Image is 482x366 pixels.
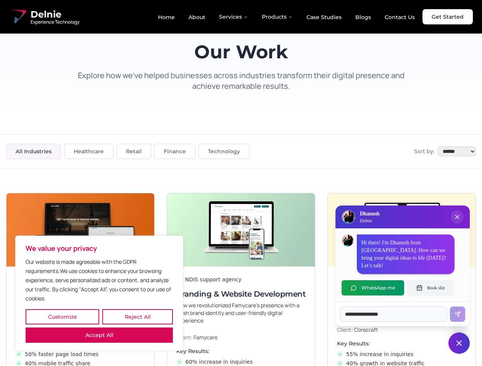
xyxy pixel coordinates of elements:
[451,210,464,223] button: Close chat popup
[176,276,306,283] div: An NDIS support agency
[152,11,181,24] a: Home
[342,280,404,295] button: WhatsApp me
[300,11,348,24] a: Case Studies
[422,9,473,24] a: Get Started
[6,193,154,266] img: Next-Gen Website Development
[407,280,454,295] button: Book slot
[328,193,476,266] img: Digital & Brand Revamp
[26,257,173,303] p: Our website is made agreeable with the GDPR requirements.We use cookies to enhance your browsing ...
[26,244,173,253] p: We value your privacy
[342,235,353,246] img: Dhanush
[182,11,211,24] a: About
[193,334,218,341] span: Famycare
[26,309,99,324] button: Customize
[176,358,306,366] li: 60% increase in inquiries
[31,8,79,21] span: Delnie
[176,302,306,324] p: How we revolutionized Famycare’s presence with a fresh brand identity and user-friendly digital e...
[9,8,27,26] img: Delnie Logo
[414,148,435,155] span: Sort by:
[337,350,466,358] li: 55% increase in inquiries
[154,144,195,159] button: Finance
[349,11,377,24] a: Blogs
[70,70,412,91] p: Explore how we've helped businesses across industries transform their digital presence and achiev...
[342,211,355,223] img: Delnie Logo
[379,11,421,24] a: Contact Us
[167,193,315,266] img: Branding & Website Development
[116,144,151,159] button: Retail
[31,19,79,25] span: Experience Technology
[198,144,250,159] button: Technology
[152,9,421,24] nav: Main
[360,210,379,218] h3: Dhanush
[64,144,113,159] button: Healthcare
[26,327,173,343] button: Accept All
[176,347,306,355] h4: Key Results:
[102,309,173,324] button: Reject All
[448,332,470,354] button: Close chat
[213,9,254,24] button: Services
[176,289,306,299] h3: Branding & Website Development
[16,350,145,358] li: 50% faster page load times
[70,43,412,61] h1: Our Work
[360,218,379,224] p: Delnie
[9,8,79,26] a: Delnie Logo Full
[361,239,450,270] p: Hi there! I'm Dhanush from [GEOGRAPHIC_DATA]. How can we bring your digital ideas to life [DATE]?...
[256,9,299,24] button: Products
[176,334,306,341] p: Client:
[6,144,61,159] button: All Industries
